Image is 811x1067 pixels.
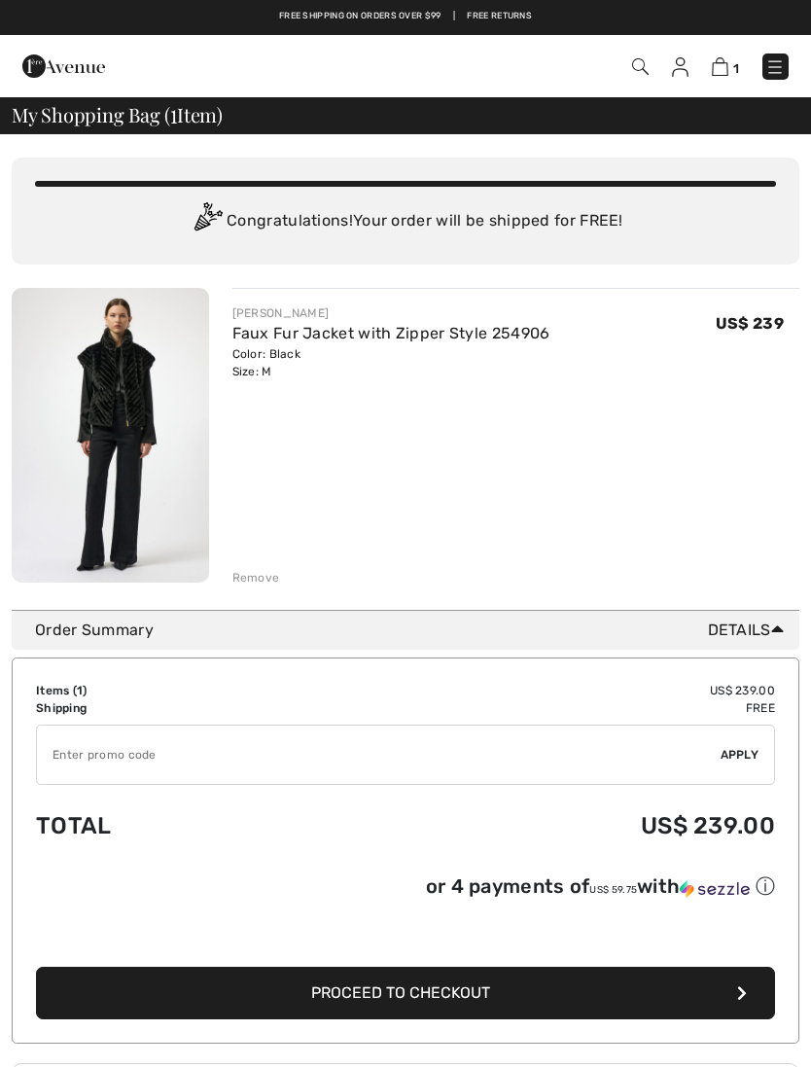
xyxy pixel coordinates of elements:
[716,314,784,333] span: US$ 239
[733,61,739,76] span: 1
[632,58,649,75] img: Search
[22,55,105,74] a: 1ère Avenue
[170,100,177,125] span: 1
[77,684,83,697] span: 1
[765,57,785,77] img: Menu
[232,569,280,587] div: Remove
[232,304,550,322] div: [PERSON_NAME]
[37,726,721,784] input: Promo code
[12,105,223,124] span: My Shopping Bag ( Item)
[22,47,105,86] img: 1ère Avenue
[36,682,301,699] td: Items ( )
[35,202,776,241] div: Congratulations! Your order will be shipped for FREE!
[36,793,301,859] td: Total
[36,907,775,960] iframe: PayPal-paypal
[301,793,775,859] td: US$ 239.00
[589,884,637,896] span: US$ 59.75
[672,57,688,77] img: My Info
[36,967,775,1019] button: Proceed to Checkout
[721,746,759,764] span: Apply
[301,699,775,717] td: Free
[453,10,455,23] span: |
[467,10,532,23] a: Free Returns
[36,699,301,717] td: Shipping
[232,345,550,380] div: Color: Black Size: M
[36,873,775,907] div: or 4 payments ofUS$ 59.75withSezzle Click to learn more about Sezzle
[35,619,792,642] div: Order Summary
[311,983,490,1002] span: Proceed to Checkout
[232,324,550,342] a: Faux Fur Jacket with Zipper Style 254906
[188,202,227,241] img: Congratulation2.svg
[712,54,739,78] a: 1
[712,57,728,76] img: Shopping Bag
[301,682,775,699] td: US$ 239.00
[680,880,750,898] img: Sezzle
[426,873,775,900] div: or 4 payments of with
[279,10,441,23] a: Free shipping on orders over $99
[708,619,792,642] span: Details
[12,288,209,583] img: Faux Fur Jacket with Zipper Style 254906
